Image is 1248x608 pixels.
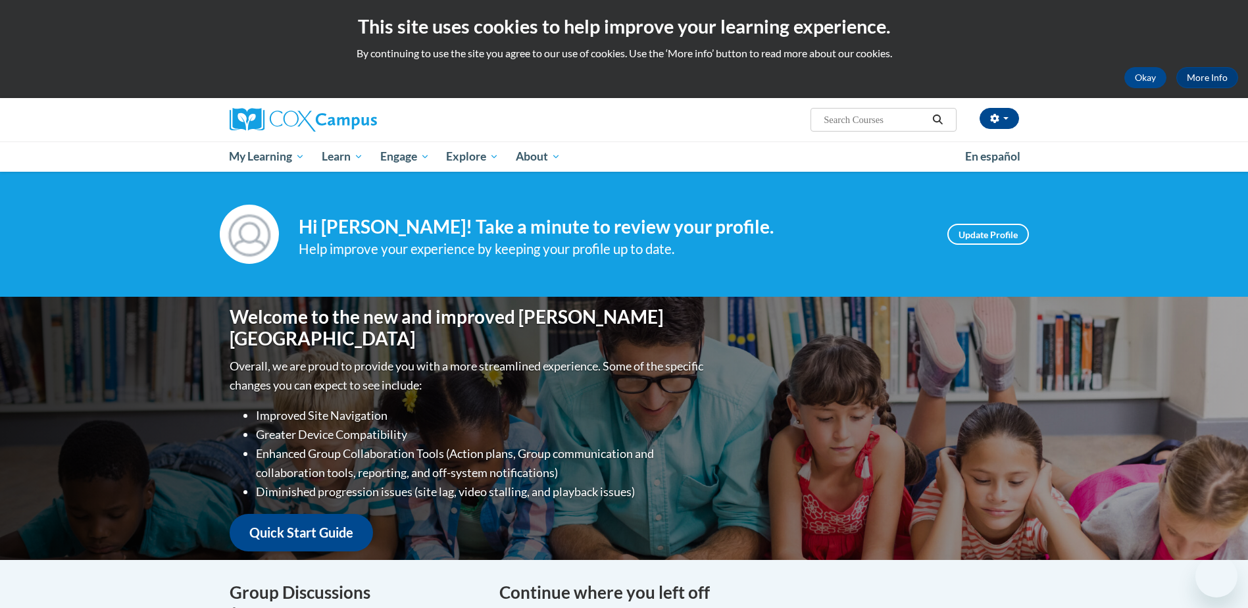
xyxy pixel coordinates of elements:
div: Main menu [210,141,1039,172]
h4: Group Discussions [230,580,480,605]
button: Account Settings [980,108,1019,129]
iframe: Button to launch messaging window [1195,555,1237,597]
button: Search [928,112,947,128]
input: Search Courses [822,112,928,128]
a: More Info [1176,67,1238,88]
li: Improved Site Navigation [256,406,707,425]
a: Cox Campus [230,108,480,132]
span: Learn [322,149,363,165]
p: By continuing to use the site you agree to our use of cookies. Use the ‘More info’ button to read... [10,46,1238,61]
span: My Learning [229,149,305,165]
span: En español [965,149,1020,163]
li: Diminished progression issues (site lag, video stalling, and playback issues) [256,482,707,501]
li: Greater Device Compatibility [256,425,707,444]
img: Profile Image [220,205,279,264]
p: Overall, we are proud to provide you with a more streamlined experience. Some of the specific cha... [230,357,707,395]
h4: Hi [PERSON_NAME]! Take a minute to review your profile. [299,216,928,238]
a: Explore [437,141,507,172]
h1: Welcome to the new and improved [PERSON_NAME][GEOGRAPHIC_DATA] [230,306,707,350]
h4: Continue where you left off [499,580,1019,605]
button: Okay [1124,67,1166,88]
li: Enhanced Group Collaboration Tools (Action plans, Group communication and collaboration tools, re... [256,444,707,482]
div: Help improve your experience by keeping your profile up to date. [299,238,928,260]
span: Explore [446,149,499,165]
a: Update Profile [947,224,1029,245]
span: Engage [380,149,430,165]
a: My Learning [221,141,314,172]
a: Engage [372,141,438,172]
a: Learn [313,141,372,172]
a: Quick Start Guide [230,514,373,551]
span: About [516,149,561,165]
a: En español [957,143,1029,170]
a: About [507,141,569,172]
img: Cox Campus [230,108,377,132]
h2: This site uses cookies to help improve your learning experience. [10,13,1238,39]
